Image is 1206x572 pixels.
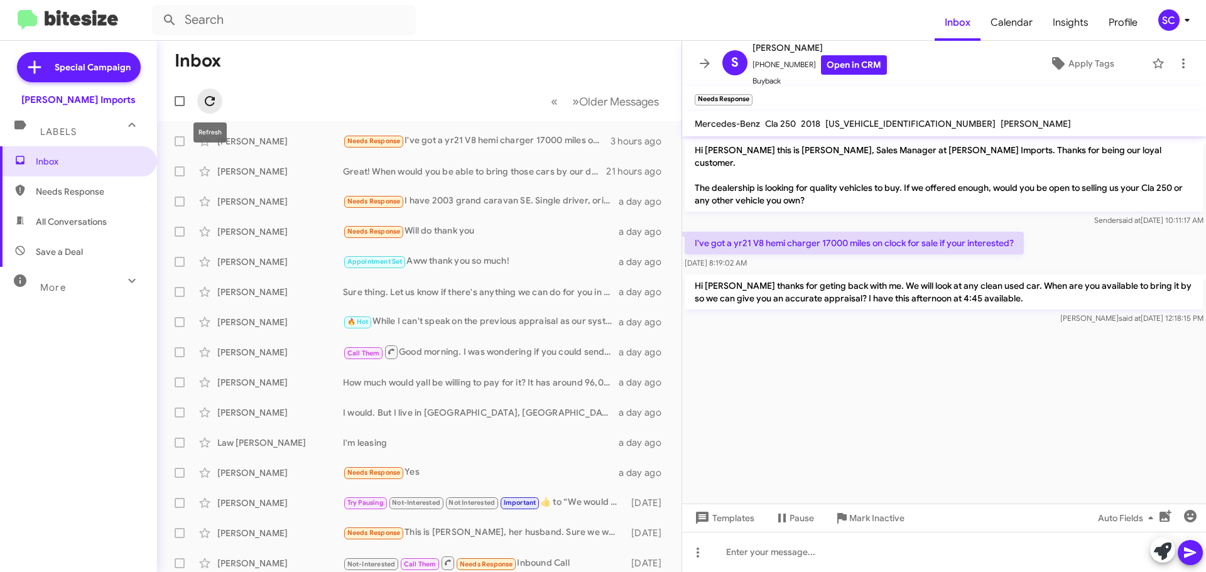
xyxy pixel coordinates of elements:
[1088,507,1168,529] button: Auto Fields
[347,318,369,326] span: 🔥 Hot
[343,406,619,419] div: I would. But I live in [GEOGRAPHIC_DATA], [GEOGRAPHIC_DATA] now
[448,499,495,507] span: Not Interested
[692,507,754,529] span: Templates
[40,282,66,293] span: More
[343,526,625,540] div: This is [PERSON_NAME], her husband. Sure we would be interested in selling it
[343,436,619,449] div: I'm leasing
[619,286,671,298] div: a day ago
[764,507,824,529] button: Pause
[343,134,611,148] div: I've got a yr21 V8 hemi charger 17000 miles on clock for sale if your interested?
[343,495,625,510] div: ​👍​ to “ We would need to schedule a physical inspection to give you an accurate value, which wou...
[619,256,671,268] div: a day ago
[217,406,343,419] div: [PERSON_NAME]
[460,560,513,568] span: Needs Response
[343,344,619,360] div: Good morning. I was wondering if you could send me a couple of photos of your vehicle so that I c...
[579,95,659,109] span: Older Messages
[217,135,343,148] div: [PERSON_NAME]
[752,55,887,75] span: [PHONE_NUMBER]
[695,118,760,129] span: Mercedes-Benz
[347,468,401,477] span: Needs Response
[217,527,343,539] div: [PERSON_NAME]
[193,122,227,143] div: Refresh
[825,118,996,129] span: [US_VEHICLE_IDENTIFICATION_NUMBER]
[404,560,437,568] span: Call Them
[36,155,143,168] span: Inbox
[40,126,77,138] span: Labels
[504,499,536,507] span: Important
[343,465,619,480] div: Yes
[606,165,671,178] div: 21 hours ago
[217,316,343,328] div: [PERSON_NAME]
[752,75,887,87] span: Buyback
[347,137,401,145] span: Needs Response
[36,246,83,258] span: Save a Deal
[36,185,143,198] span: Needs Response
[611,135,671,148] div: 3 hours ago
[152,5,416,35] input: Search
[217,497,343,509] div: [PERSON_NAME]
[543,89,565,114] button: Previous
[682,507,764,529] button: Templates
[801,118,820,129] span: 2018
[347,529,401,537] span: Needs Response
[1017,52,1146,75] button: Apply Tags
[343,254,619,269] div: Aww thank you so much!
[343,555,625,571] div: Inbound Call
[343,194,619,208] div: I have 2003 grand caravan SE. Single driver, original 96k miles
[343,286,619,298] div: Sure thing. Let us know if there's anything we can do for you in the future. Thanks!
[1068,52,1114,75] span: Apply Tags
[217,436,343,449] div: Law [PERSON_NAME]
[544,89,666,114] nav: Page navigation example
[619,376,671,389] div: a day ago
[392,499,440,507] span: Not-Interested
[217,225,343,238] div: [PERSON_NAME]
[1099,4,1148,41] a: Profile
[1001,118,1071,129] span: [PERSON_NAME]
[752,40,887,55] span: [PERSON_NAME]
[619,346,671,359] div: a day ago
[935,4,981,41] a: Inbox
[1148,9,1192,31] button: SC
[347,499,384,507] span: Try Pausing
[36,215,107,228] span: All Conversations
[217,165,343,178] div: [PERSON_NAME]
[347,349,380,357] span: Call Them
[565,89,666,114] button: Next
[343,224,619,239] div: Will do thank you
[1158,9,1180,31] div: SC
[217,467,343,479] div: [PERSON_NAME]
[849,507,905,529] span: Mark Inactive
[619,436,671,449] div: a day ago
[685,274,1203,310] p: Hi [PERSON_NAME] thanks for geting back with me. We will look at any clean used car. When are you...
[685,258,747,267] span: [DATE] 8:19:02 AM
[625,527,671,539] div: [DATE]
[1043,4,1099,41] a: Insights
[21,94,136,106] div: [PERSON_NAME] Imports
[821,55,887,75] a: Open in CRM
[572,94,579,109] span: »
[824,507,915,529] button: Mark Inactive
[685,139,1203,212] p: Hi [PERSON_NAME] this is [PERSON_NAME], Sales Manager at [PERSON_NAME] Imports. Thanks for being ...
[17,52,141,82] a: Special Campaign
[981,4,1043,41] span: Calendar
[619,467,671,479] div: a day ago
[619,316,671,328] div: a day ago
[619,225,671,238] div: a day ago
[1094,215,1203,225] span: Sender [DATE] 10:11:17 AM
[551,94,558,109] span: «
[1098,507,1158,529] span: Auto Fields
[1119,313,1141,323] span: said at
[217,195,343,208] div: [PERSON_NAME]
[343,315,619,329] div: While I can't speak on the previous appraisal as our system doesn't save the data that far back, ...
[343,376,619,389] div: How much would yall be willing to pay for it? It has around 96,000 miles on it
[619,406,671,419] div: a day ago
[1119,215,1141,225] span: said at
[731,53,739,73] span: S
[695,94,752,105] small: Needs Response
[1060,313,1203,323] span: [PERSON_NAME] [DATE] 12:18:15 PM
[347,560,396,568] span: Not-Interested
[685,232,1024,254] p: I've got a yr21 V8 hemi charger 17000 miles on clock for sale if your interested?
